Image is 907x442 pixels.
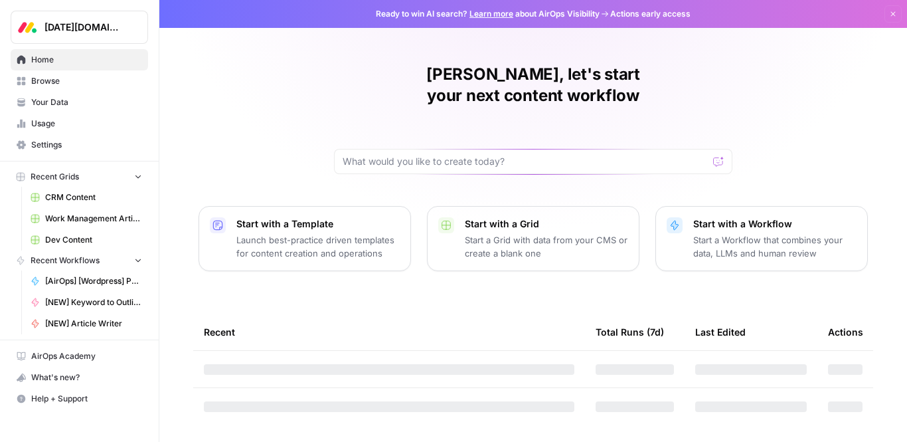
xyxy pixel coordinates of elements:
button: Workspace: Monday.com [11,11,148,44]
a: Browse [11,70,148,92]
p: Start with a Workflow [693,217,857,231]
a: Usage [11,113,148,134]
div: Recent [204,314,574,350]
span: [NEW] Keyword to Outline [45,296,142,308]
div: CRM Content [163,191,218,203]
p: Start with a Grid [465,217,628,231]
a: CRM Content [25,187,148,208]
div: Work Management Article Grid [169,213,283,225]
span: Dev Content [45,234,142,246]
a: [AirOps] [Wordpress] Publish Cornerstone Post [25,271,148,292]
button: Recent Workflows [11,251,148,271]
span: Home [31,54,142,66]
p: Start a Workflow that combines your data, LLMs and human review [693,233,857,260]
p: Start a Grid with data from your CMS or create a blank one [465,233,628,260]
div: What's new? [11,368,147,387]
span: Recent Workflows [31,255,100,267]
span: CRM Content [45,191,142,203]
a: Dev Content [25,229,148,251]
div: Total Runs (7d) [596,314,664,350]
input: What would you like to create today? [343,155,708,168]
div: Last Edited [695,314,746,350]
div: Actions [828,314,863,350]
a: AirOps Academy [11,346,148,367]
h1: [PERSON_NAME], let's start your next content workflow [334,64,732,106]
span: [NEW] Article Writer [45,318,142,330]
span: Work Management Article Grid [45,213,142,225]
span: AirOps Academy [31,350,142,362]
span: Recent Grids [31,171,79,183]
span: Help + Support [31,393,142,405]
span: [AirOps] [Wordpress] Publish Cornerstone Post [45,275,142,287]
span: [DATE][DOMAIN_NAME] [44,21,125,34]
span: Browse [31,75,142,87]
span: Your Data [31,96,142,108]
button: What's new? [11,367,148,388]
a: [NEW] Keyword to Outline [25,292,148,313]
span: Usage [31,118,142,130]
p: Launch best-practice driven templates for content creation and operations [236,233,400,260]
span: Ready to win AI search? about AirOps Visibility [376,8,600,20]
button: Start with a GridStart a Grid with data from your CMS or create a blank one [427,206,639,271]
a: Learn more [469,9,513,19]
a: Work Management Article Grid [25,208,148,229]
button: Start with a WorkflowStart a Workflow that combines your data, LLMs and human review [655,206,868,271]
a: Your Data [11,92,148,113]
p: Start with a Template [236,217,400,231]
span: Actions early access [610,8,691,20]
img: Monday.com Logo [15,15,39,39]
button: Recent Grids [11,167,148,187]
a: Home [11,49,148,70]
button: Start with a TemplateLaunch best-practice driven templates for content creation and operations [199,206,411,271]
button: Help + Support [11,388,148,409]
a: [NEW] Article Writer [25,313,148,334]
a: Settings [11,134,148,156]
span: Settings [31,139,142,151]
